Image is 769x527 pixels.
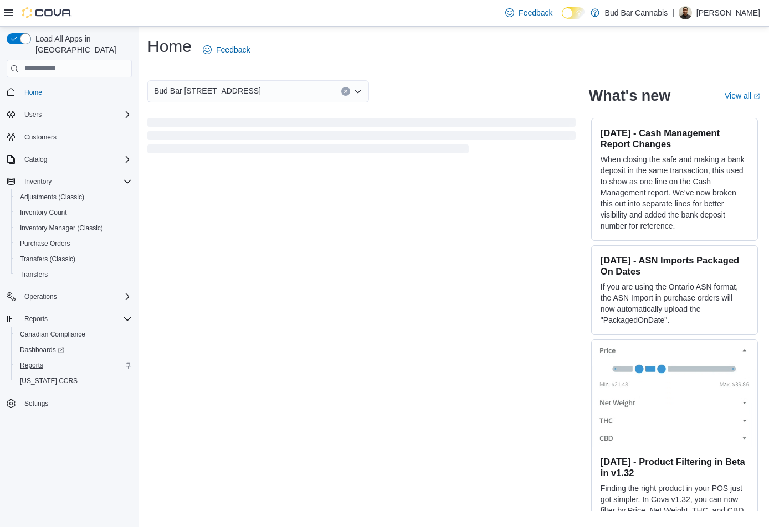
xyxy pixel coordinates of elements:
span: Reports [24,314,48,323]
a: Canadian Compliance [16,328,90,341]
button: Reports [11,358,136,373]
nav: Complex example [7,80,132,441]
span: Operations [24,292,57,301]
span: [US_STATE] CCRS [20,376,78,385]
span: Users [20,108,132,121]
h2: What's new [589,87,670,105]
a: Home [20,86,47,99]
span: Inventory [20,175,132,188]
span: Transfers (Classic) [20,255,75,263]
span: Inventory Count [20,208,67,217]
span: Canadian Compliance [20,330,85,339]
button: [US_STATE] CCRS [11,373,136,389]
span: Home [24,88,42,97]
p: [PERSON_NAME] [696,6,760,19]
a: Reports [16,359,48,372]
span: Dashboards [16,343,132,356]
span: Customers [20,130,132,144]
a: Inventory Manager (Classic) [16,221,107,235]
button: Users [2,107,136,122]
a: Transfers (Classic) [16,252,80,266]
button: Inventory [20,175,56,188]
button: Home [2,84,136,100]
span: Washington CCRS [16,374,132,387]
p: Bud Bar Cannabis [605,6,668,19]
button: Inventory Count [11,205,136,220]
a: Customers [20,131,61,144]
button: Operations [20,290,61,303]
span: Operations [20,290,132,303]
span: Transfers [16,268,132,281]
a: Adjustments (Classic) [16,190,89,204]
span: Adjustments (Classic) [20,193,84,201]
button: Reports [2,311,136,327]
a: Dashboards [11,342,136,358]
p: If you are using the Ontario ASN format, the ASN Import in purchase orders will now automatically... [601,281,749,325]
p: | [672,6,674,19]
span: Purchase Orders [16,237,132,250]
span: Feedback [519,7,552,18]
button: Catalog [20,153,52,166]
input: Dark Mode [562,7,585,19]
button: Customers [2,129,136,145]
span: Canadian Compliance [16,328,132,341]
span: Customers [24,133,57,142]
svg: External link [753,93,760,100]
span: Loading [147,120,576,156]
a: Settings [20,397,53,410]
a: Inventory Count [16,206,71,219]
button: Users [20,108,46,121]
h3: [DATE] - Cash Management Report Changes [601,127,749,149]
a: [US_STATE] CCRS [16,374,82,387]
a: Dashboards [16,343,69,356]
a: Purchase Orders [16,237,75,250]
span: Transfers (Classic) [16,252,132,266]
span: Settings [20,396,132,410]
button: Transfers [11,267,136,282]
button: Adjustments (Classic) [11,189,136,205]
div: Eric C [679,6,692,19]
span: Purchase Orders [20,239,70,248]
span: Catalog [24,155,47,164]
button: Clear input [341,87,350,96]
a: Feedback [198,39,254,61]
a: Transfers [16,268,52,281]
button: Settings [2,395,136,411]
button: Open list of options [353,87,362,96]
span: Load All Apps in [GEOGRAPHIC_DATA] [31,33,132,55]
span: Inventory Manager (Classic) [20,224,103,232]
span: Catalog [20,153,132,166]
span: Settings [24,399,48,408]
span: Reports [20,361,43,370]
button: Purchase Orders [11,236,136,251]
h3: [DATE] - Product Filtering in Beta in v1.32 [601,456,749,478]
span: Users [24,110,42,119]
img: Cova [22,7,72,18]
button: Transfers (Classic) [11,251,136,267]
button: Operations [2,289,136,304]
a: Feedback [501,2,557,24]
button: Canadian Compliance [11,327,136,342]
span: Reports [20,312,132,325]
button: Inventory [2,174,136,189]
button: Catalog [2,152,136,167]
h1: Home [147,35,192,58]
span: Feedback [216,44,250,55]
button: Inventory Manager (Classic) [11,220,136,236]
h3: [DATE] - ASN Imports Packaged On Dates [601,255,749,277]
a: View allExternal link [725,91,760,100]
span: Adjustments (Classic) [16,190,132,204]
span: Home [20,85,132,99]
span: Inventory Manager (Classic) [16,221,132,235]
p: When closing the safe and making a bank deposit in the same transaction, this used to show as one... [601,154,749,231]
span: Inventory [24,177,52,186]
span: Reports [16,359,132,372]
span: Dashboards [20,345,64,354]
span: Transfers [20,270,48,279]
span: Inventory Count [16,206,132,219]
button: Reports [20,312,52,325]
span: Bud Bar [STREET_ADDRESS] [154,84,261,97]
